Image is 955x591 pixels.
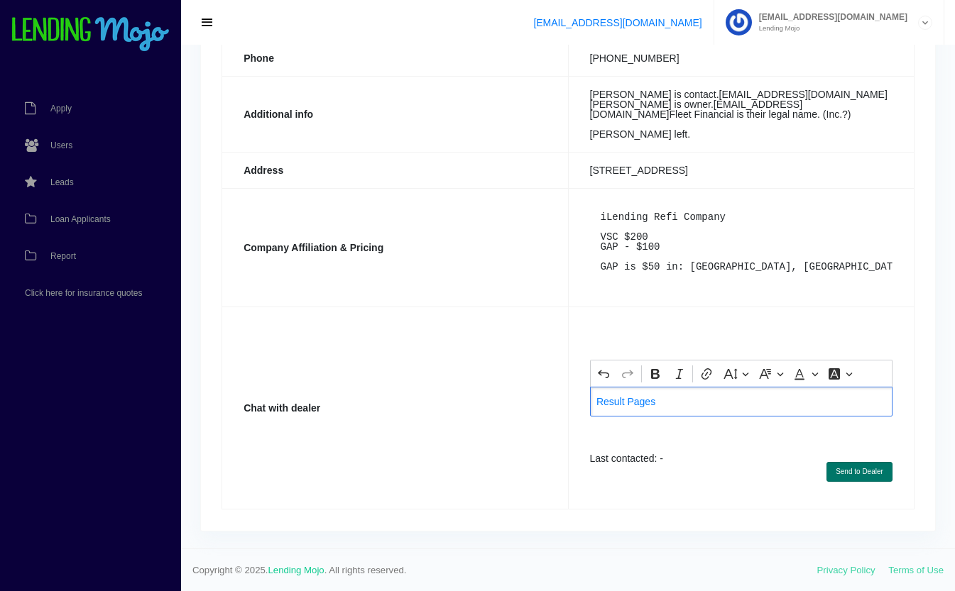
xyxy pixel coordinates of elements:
small: Lending Mojo [752,25,907,32]
span: Copyright © 2025. . All rights reserved. [192,563,817,578]
pre: iLending Refi Company VSC $200 GAP - $100 GAP is $50 in: [GEOGRAPHIC_DATA], [GEOGRAPHIC_DATA], [G... [590,201,893,282]
a: [EMAIL_ADDRESS][DOMAIN_NAME] [533,17,702,28]
img: Profile image [726,9,752,35]
td: [PERSON_NAME] is contact. [EMAIL_ADDRESS][DOMAIN_NAME] [PERSON_NAME] is owner. [EMAIL_ADDRESS][DO... [568,76,914,152]
button: Send to Dealer [826,462,893,482]
td: [PHONE_NUMBER] [568,40,914,76]
p: ⁠⁠⁠⁠⁠⁠⁠ [596,397,886,407]
span: Leads [50,178,74,187]
a: Lending Mojo [268,565,324,575]
th: Chat with dealer [222,306,568,509]
span: Apply [50,104,72,113]
th: Address [222,152,568,188]
span: Report [50,252,76,260]
td: [STREET_ADDRESS] [568,152,914,188]
span: Click here for insurance quotes [25,289,142,297]
div: Editor editing area: main. Press Alt+0 for help. [590,387,893,416]
a: Result Pages [596,396,655,407]
a: Privacy Policy [817,565,875,575]
th: Phone [222,40,568,76]
a: Terms of Use [888,565,944,575]
th: Company Affiliation & Pricing [222,188,568,306]
span: Users [50,141,72,150]
th: Additional info [222,76,568,152]
img: logo-small.png [11,17,170,53]
div: Editor toolbar [591,360,892,387]
span: Last contacted: - [590,453,664,463]
span: [EMAIL_ADDRESS][DOMAIN_NAME] [752,13,907,21]
span: Loan Applicants [50,215,111,223]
